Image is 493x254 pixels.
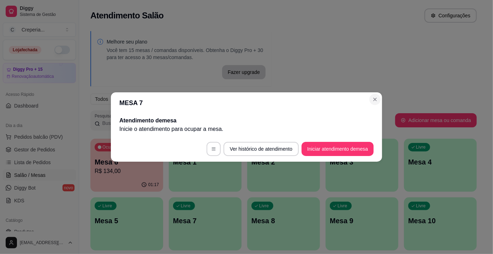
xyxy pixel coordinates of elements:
button: Iniciar atendimento demesa [302,142,374,156]
button: Ver histórico de atendimento [224,142,299,156]
header: MESA 7 [111,92,382,114]
button: Close [369,94,381,105]
h2: Atendimento de mesa [119,116,374,125]
p: Inicie o atendimento para ocupar a mesa . [119,125,374,133]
